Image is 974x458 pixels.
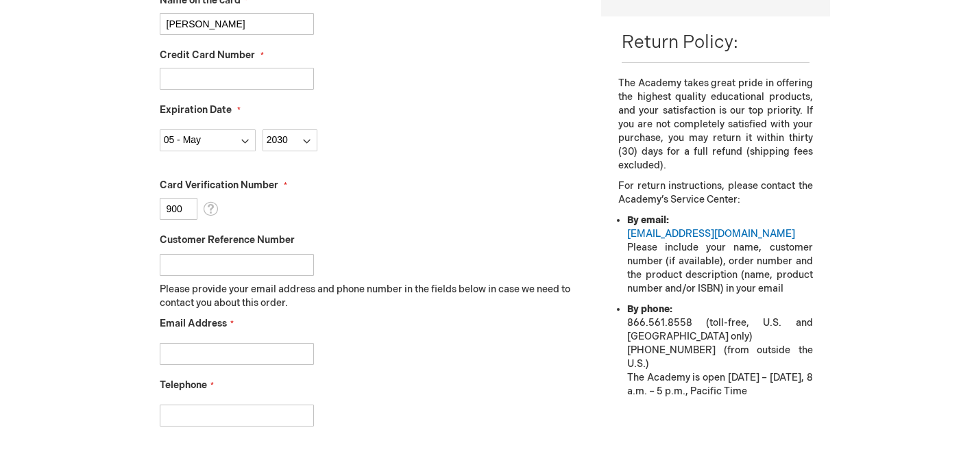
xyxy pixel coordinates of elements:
span: Card Verification Number [160,179,278,191]
strong: By email: [627,214,669,226]
strong: By phone: [627,303,672,315]
p: The Academy takes great pride in offering the highest quality educational products, and your sati... [618,77,812,173]
span: Email Address [160,318,227,329]
span: Credit Card Number [160,49,255,61]
li: Please include your name, customer number (if available), order number and the product descriptio... [627,214,812,296]
span: Telephone [160,379,207,391]
a: [EMAIL_ADDRESS][DOMAIN_NAME] [627,228,795,240]
input: Credit Card Number [160,68,314,90]
p: For return instructions, please contact the Academy’s Service Center: [618,179,812,207]
span: Customer Reference Number [160,234,295,246]
span: Expiration Date [160,104,232,116]
span: Return Policy: [622,32,738,53]
input: Card Verification Number [160,198,197,220]
li: 866.561.8558 (toll-free, U.S. and [GEOGRAPHIC_DATA] only) [PHONE_NUMBER] (from outside the U.S.) ... [627,303,812,398]
p: Please provide your email address and phone number in the fields below in case we need to contact... [160,283,581,310]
